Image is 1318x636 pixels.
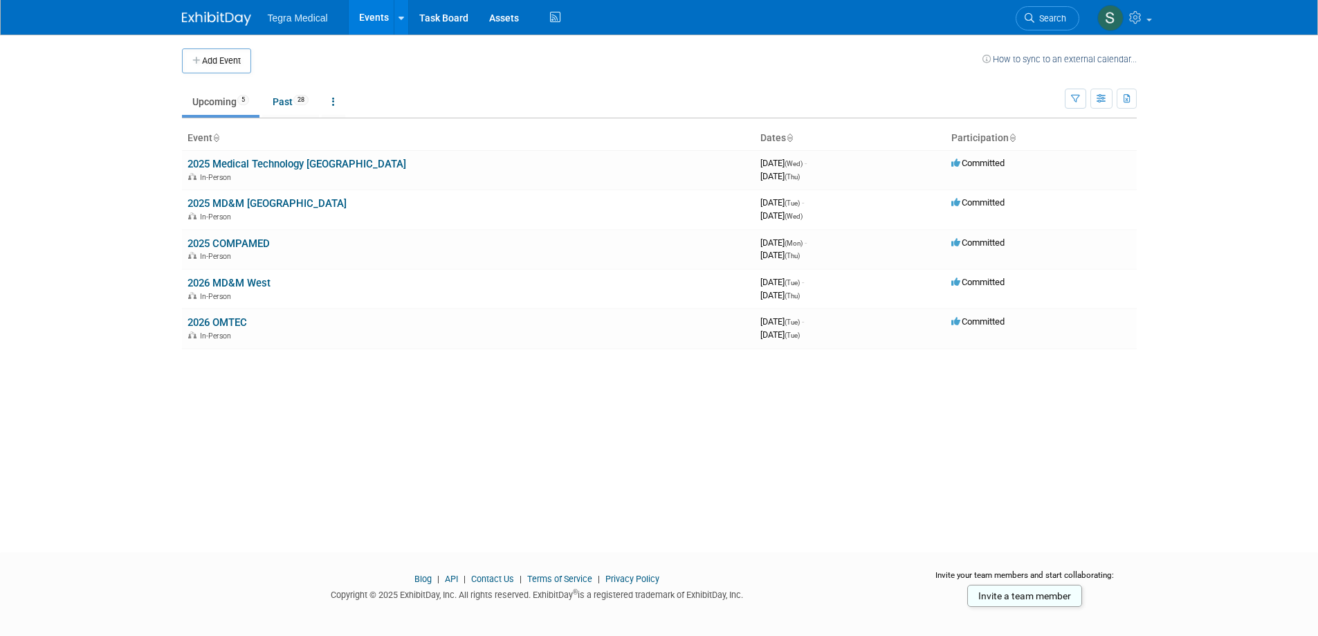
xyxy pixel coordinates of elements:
[785,239,803,247] span: (Mon)
[913,570,1137,590] div: Invite your team members and start collaborating:
[212,132,219,143] a: Sort by Event Name
[785,292,800,300] span: (Thu)
[1009,132,1016,143] a: Sort by Participation Type
[200,292,235,301] span: In-Person
[760,250,800,260] span: [DATE]
[982,54,1137,64] a: How to sync to an external calendar...
[951,158,1005,168] span: Committed
[200,252,235,261] span: In-Person
[967,585,1082,607] a: Invite a team member
[605,574,659,584] a: Privacy Policy
[188,331,196,338] img: In-Person Event
[805,158,807,168] span: -
[200,331,235,340] span: In-Person
[527,574,592,584] a: Terms of Service
[802,197,804,208] span: -
[200,212,235,221] span: In-Person
[805,237,807,248] span: -
[785,173,800,181] span: (Thu)
[594,574,603,584] span: |
[785,160,803,167] span: (Wed)
[237,95,249,105] span: 5
[951,316,1005,327] span: Committed
[471,574,514,584] a: Contact Us
[182,12,251,26] img: ExhibitDay
[182,48,251,73] button: Add Event
[573,588,578,596] sup: ®
[268,12,328,24] span: Tegra Medical
[760,277,804,287] span: [DATE]
[460,574,469,584] span: |
[946,127,1137,150] th: Participation
[755,127,946,150] th: Dates
[785,252,800,260] span: (Thu)
[182,127,755,150] th: Event
[187,158,406,170] a: 2025 Medical Technology [GEOGRAPHIC_DATA]
[414,574,432,584] a: Blog
[188,173,196,180] img: In-Person Event
[187,237,270,250] a: 2025 COMPAMED
[785,212,803,220] span: (Wed)
[187,197,347,210] a: 2025 MD&M [GEOGRAPHIC_DATA]
[182,89,259,115] a: Upcoming5
[188,212,196,219] img: In-Person Event
[785,331,800,339] span: (Tue)
[188,292,196,299] img: In-Person Event
[293,95,309,105] span: 28
[187,277,271,289] a: 2026 MD&M West
[188,252,196,259] img: In-Person Event
[785,279,800,287] span: (Tue)
[760,210,803,221] span: [DATE]
[760,316,804,327] span: [DATE]
[951,197,1005,208] span: Committed
[760,290,800,300] span: [DATE]
[1016,6,1079,30] a: Search
[445,574,458,584] a: API
[760,197,804,208] span: [DATE]
[200,173,235,182] span: In-Person
[1034,13,1066,24] span: Search
[760,237,807,248] span: [DATE]
[951,277,1005,287] span: Committed
[262,89,319,115] a: Past28
[1097,5,1124,31] img: Steve Marshall
[785,199,800,207] span: (Tue)
[760,158,807,168] span: [DATE]
[760,171,800,181] span: [DATE]
[802,277,804,287] span: -
[951,237,1005,248] span: Committed
[182,585,893,601] div: Copyright © 2025 ExhibitDay, Inc. All rights reserved. ExhibitDay is a registered trademark of Ex...
[434,574,443,584] span: |
[785,318,800,326] span: (Tue)
[802,316,804,327] span: -
[786,132,793,143] a: Sort by Start Date
[516,574,525,584] span: |
[760,329,800,340] span: [DATE]
[187,316,247,329] a: 2026 OMTEC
